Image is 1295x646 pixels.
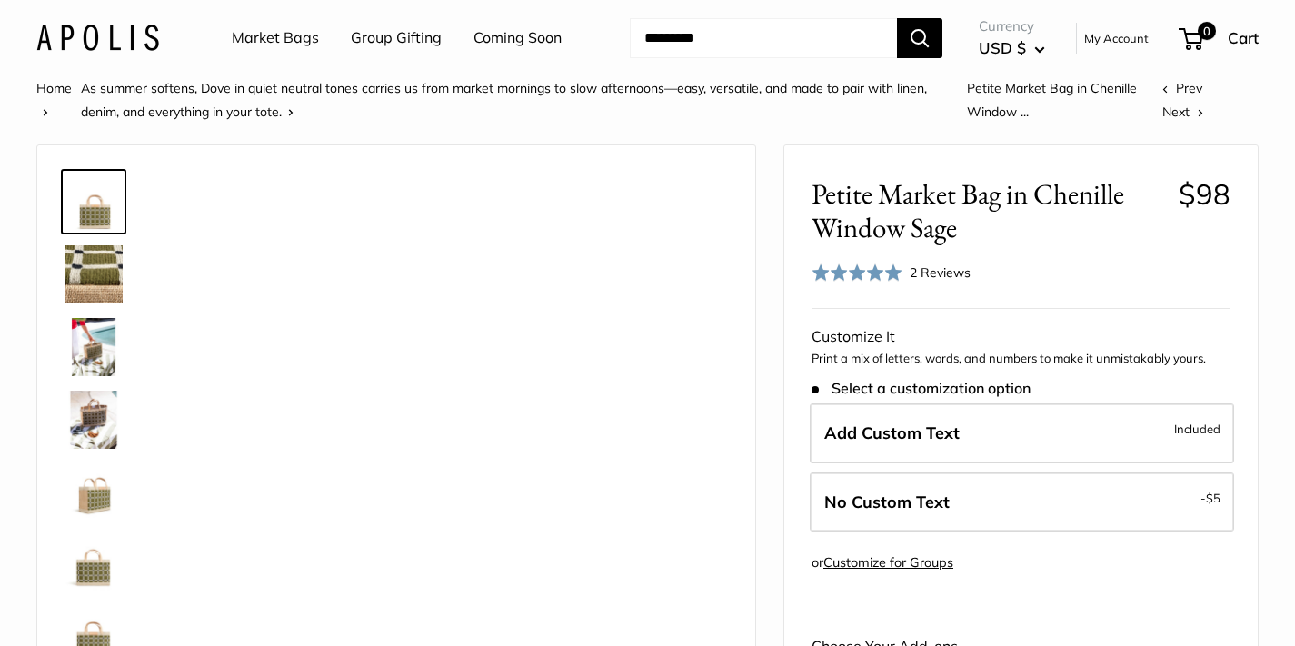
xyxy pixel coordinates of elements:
span: Currency [979,14,1045,39]
span: Cart [1228,28,1259,47]
span: Petite Market Bag in Chenille Window ... [967,80,1137,120]
a: Petite Market Bag in Chenille Window Sage [61,314,126,380]
button: USD $ [979,34,1045,63]
span: $5 [1206,491,1220,505]
a: Market Bags [232,25,319,52]
a: Petite Market Bag in Chenille Window Sage [61,532,126,598]
img: Apolis [36,25,159,51]
span: - [1200,487,1220,509]
div: Customize It [812,323,1230,351]
a: As summer softens, Dove in quiet neutral tones carries us from market mornings to slow afternoons... [81,80,927,120]
a: Group Gifting [351,25,442,52]
span: 2 Reviews [910,264,971,281]
a: Petite Market Bag in Chenille Window Sage [61,460,126,525]
img: Petite Market Bag in Chenille Window Sage [65,536,123,594]
a: My Account [1084,27,1149,49]
button: Search [897,18,942,58]
span: Included [1174,418,1220,440]
a: Petite Market Bag in Chenille Window Sage [61,387,126,452]
div: or [812,551,953,575]
label: Add Custom Text [810,403,1234,463]
a: Next [1162,104,1203,120]
span: No Custom Text [824,492,950,512]
img: Petite Market Bag in Chenille Window Sage [65,173,123,231]
a: Petite Market Bag in Chenille Window Sage [61,169,126,234]
img: Petite Market Bag in Chenille Window Sage [65,245,123,303]
span: Add Custom Text [824,422,960,443]
label: Leave Blank [810,472,1234,532]
a: Prev [1162,80,1202,96]
a: Coming Soon [473,25,562,52]
a: Customize for Groups [823,554,953,571]
input: Search... [630,18,897,58]
img: Petite Market Bag in Chenille Window Sage [65,318,123,376]
span: $98 [1179,176,1230,212]
a: Home [36,80,72,96]
p: Print a mix of letters, words, and numbers to make it unmistakably yours. [812,350,1230,368]
span: Petite Market Bag in Chenille Window Sage [812,177,1165,244]
a: 0 Cart [1180,24,1259,53]
span: USD $ [979,38,1026,57]
span: 0 [1198,22,1216,40]
nav: Breadcrumb [36,76,1162,124]
img: Petite Market Bag in Chenille Window Sage [65,463,123,522]
span: Select a customization option [812,380,1031,397]
img: Petite Market Bag in Chenille Window Sage [65,391,123,449]
a: Petite Market Bag in Chenille Window Sage [61,242,126,307]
